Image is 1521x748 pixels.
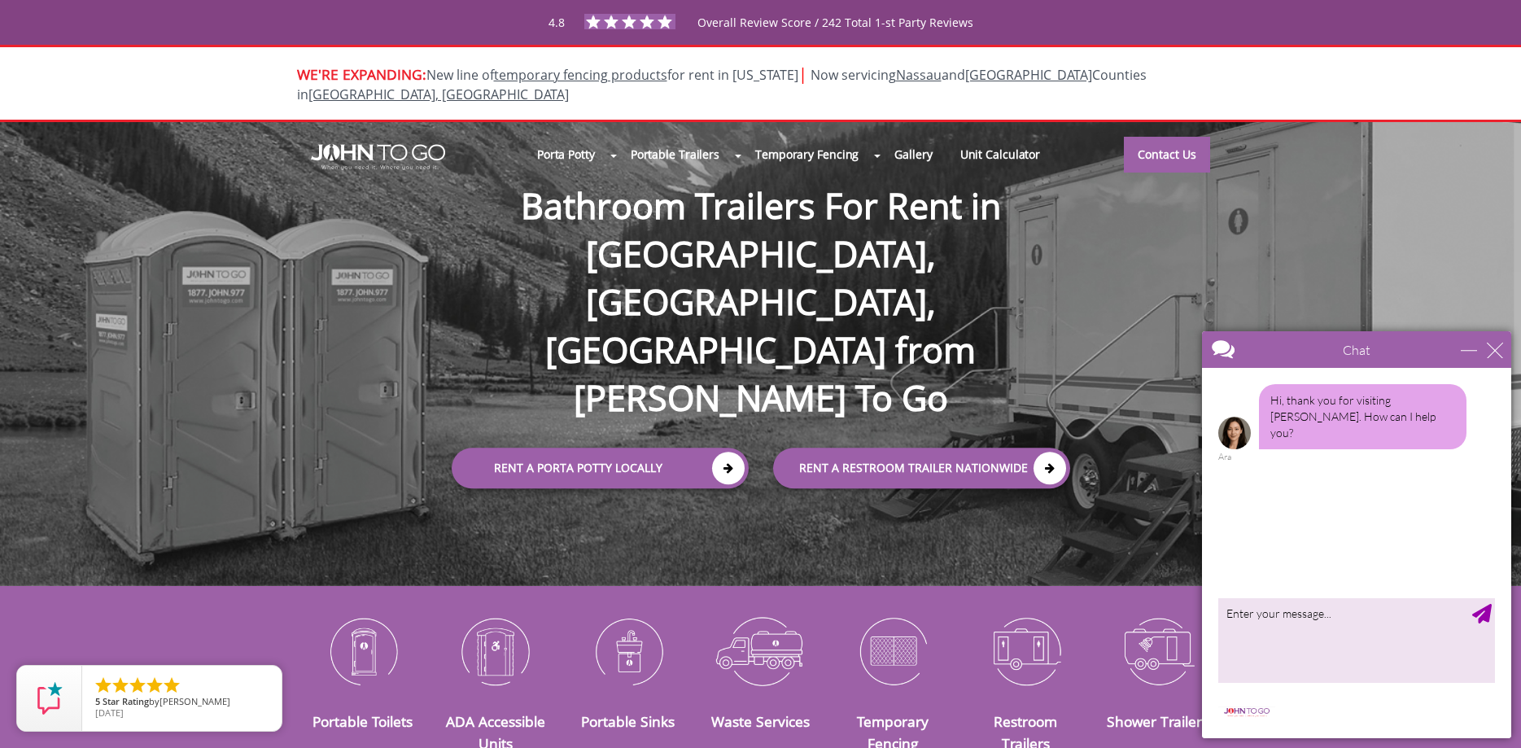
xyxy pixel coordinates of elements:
img: Temporary-Fencing-cion_N.png [839,609,947,693]
img: Waste-Services-icon_N.png [706,609,815,693]
img: Portable-Sinks-icon_N.png [574,609,682,693]
span: Star Rating [103,695,149,707]
a: Unit Calculator [946,137,1055,172]
a: Portable Toilets [313,711,413,731]
img: Review Rating [33,682,66,715]
li:  [111,676,130,695]
img: Shower-Trailers-icon_N.png [1104,609,1213,693]
img: Restroom-Trailers-icon_N.png [972,609,1080,693]
img: Portable-Toilets-icon_N.png [309,609,417,693]
a: Shower Trailers [1107,711,1208,731]
li:  [128,676,147,695]
span: WE'RE EXPANDING: [297,64,426,84]
a: Portable Sinks [581,711,675,731]
span: [PERSON_NAME] [160,695,230,707]
a: Portable Trailers [617,137,733,172]
a: Nassau [896,66,942,84]
a: rent a RESTROOM TRAILER Nationwide [773,448,1070,488]
span: Overall Review Score / 242 Total 1-st Party Reviews [697,15,973,63]
span: [DATE] [95,706,124,719]
span: New line of for rent in [US_STATE] [297,66,1147,104]
span: by [95,697,269,708]
a: [GEOGRAPHIC_DATA] [965,66,1092,84]
span: 4.8 [549,15,565,30]
span: | [798,63,807,85]
a: Porta Potty [523,137,609,172]
a: [GEOGRAPHIC_DATA], [GEOGRAPHIC_DATA] [308,85,569,103]
iframe: Live Chat Box [1192,322,1521,748]
li:  [94,676,113,695]
h1: Bathroom Trailers For Rent in [GEOGRAPHIC_DATA], [GEOGRAPHIC_DATA], [GEOGRAPHIC_DATA] from [PERSO... [435,129,1086,422]
span: 5 [95,695,100,707]
a: temporary fencing products [494,66,667,84]
li:  [145,676,164,695]
a: Gallery [881,137,946,172]
a: Rent a Porta Potty Locally [452,448,749,488]
a: Contact Us [1124,137,1210,173]
li:  [162,676,181,695]
img: ADA-Accessible-Units-icon_N.png [441,609,549,693]
a: Waste Services [711,711,810,731]
img: JOHN to go [311,144,445,170]
a: Temporary Fencing [741,137,872,172]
